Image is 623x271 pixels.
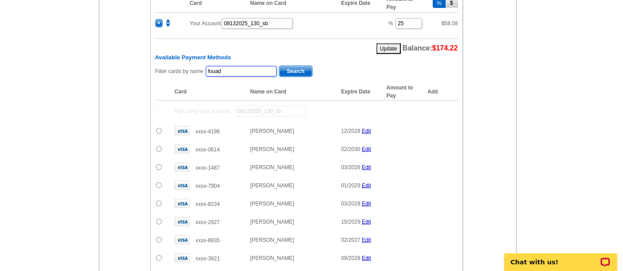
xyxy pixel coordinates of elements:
span: [PERSON_NAME] [250,182,294,189]
span: 58.08 [444,20,458,27]
label: Filter cards by name [155,67,204,75]
span: [PERSON_NAME] [250,128,294,134]
a: Edit [362,219,371,225]
span: [PERSON_NAME] [250,219,294,225]
input: PO #: [235,106,306,116]
a: Edit [362,182,371,189]
td: Your Account [185,12,382,34]
a: Edit [362,164,371,170]
span: [PERSON_NAME] [250,164,294,170]
span: xxxx-8234 [196,201,220,207]
span: xxxx-8935 [196,237,220,244]
button: Search [279,66,313,77]
iframe: LiveChat chat widget [498,243,623,271]
img: visa.gif [175,235,190,244]
a: Edit [362,201,371,207]
button: Update [376,43,401,54]
span: 03/2028 [341,201,360,207]
img: visa.gif [175,199,190,208]
span: 02/2027 [341,237,360,243]
button: × [155,19,163,27]
span: xxxx-7904 [196,183,220,189]
span: Balance: [403,44,458,52]
img: visa.gif [175,181,190,190]
img: visa.gif [175,126,190,135]
img: move.png [164,19,172,27]
span: xxxx-4196 [196,128,220,135]
a: Edit [362,255,371,261]
span: 03/2026 [341,164,360,170]
span: [PERSON_NAME] [250,237,294,243]
a: Edit [362,146,371,152]
span: 02/2030 [341,146,360,152]
span: 01/2029 [341,182,360,189]
span: 10/2029 [341,219,360,225]
a: Edit [362,237,371,243]
th: Name on Card [246,83,337,101]
span: 09/2028 [341,255,360,261]
span: [PERSON_NAME] [250,255,294,261]
input: PO #: [222,18,293,29]
th: Add [427,83,458,101]
th: Expire Date [337,83,382,101]
span: xxxx-1487 [196,165,220,171]
span: % [388,20,393,27]
img: visa.gif [175,163,190,172]
span: $174.22 [432,44,458,52]
a: Edit [362,128,371,134]
span: Pay using your account [175,108,230,114]
span: × [156,19,162,27]
span: $ [442,20,458,27]
img: visa.gif [175,217,190,226]
span: xxxx-0614 [196,147,220,153]
img: visa.gif [175,144,190,154]
span: 12/2028 [341,128,360,134]
span: [PERSON_NAME] [250,146,294,152]
span: xxxx-2927 [196,219,220,225]
th: Amount to Pay [382,83,427,101]
th: Card [170,83,246,101]
img: visa.gif [175,253,190,263]
h6: Available Payment Methods [155,54,458,61]
span: [PERSON_NAME] [250,201,294,207]
span: xxxx-3821 [196,256,220,262]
